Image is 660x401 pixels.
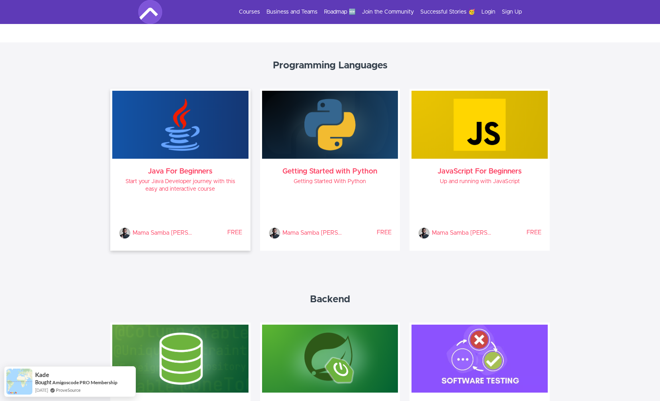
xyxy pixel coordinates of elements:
[266,8,318,16] a: Business and Teams
[239,8,260,16] a: Courses
[119,168,242,175] h3: Java For Beginners
[268,178,392,186] h4: Getting Started With Python
[35,371,49,378] span: Kade
[112,325,248,393] img: I7dGsiAsQ5G3VFGlIV4Q_spring-data-jpa.png
[262,325,398,393] img: qfVBHkvuTgOQSSprIBM3_spring-boot-master-class.png
[502,8,522,16] a: Sign Up
[268,227,280,239] img: Mama Samba Braima Nelson
[418,168,541,175] h3: JavaScript For Beginners
[56,387,81,393] a: ProveSource
[412,91,548,249] a: JavaScript For Beginners Up and running with JavaScript Mama Samba Braima Nelson Mama Samba [PERS...
[193,229,242,237] p: FREE
[35,387,48,393] span: [DATE]
[262,91,398,159] img: 6CjissJ6SPiMDLzDFPxf_python.png
[35,379,52,385] span: Bought
[119,227,131,239] img: Mama Samba Braima Nelson
[52,379,117,386] a: Amigoscode PRO Membership
[492,229,541,237] p: FREE
[282,227,342,239] p: Mama Samba Braima Nelson
[112,91,248,159] img: NteUOcLPSH6S48umffks_java.png
[418,178,541,186] h4: Up and running with JavaScript
[418,227,430,239] img: Mama Samba Braima Nelson
[112,91,248,249] a: Java For Beginners Start your Java Developer journey with this easy and interactive course Mama S...
[481,8,495,16] a: Login
[412,91,548,159] img: dARM9lWHSKGAJQimgAyp_javascript.png
[432,227,492,239] p: Mama Samba Braima Nelson
[119,178,242,193] h4: Start your Java Developer journey with this easy and interactive course
[133,227,193,239] p: Mama Samba Braima Nelson
[273,61,388,70] strong: Programming Languages
[420,8,475,16] a: Successful Stories 🥳
[342,229,392,237] p: FREE
[6,369,32,395] img: provesource social proof notification image
[310,295,350,304] strong: Backend
[412,325,548,393] img: 61pnqfqJQhyMV9Q7b9fp_software+testing.webp
[362,8,414,16] a: Join the Community
[268,168,392,175] h3: Getting Started with Python
[262,91,398,249] a: Getting Started with Python Getting Started With Python Mama Samba Braima Nelson Mama Samba [PERS...
[324,8,356,16] a: Roadmap 🆕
